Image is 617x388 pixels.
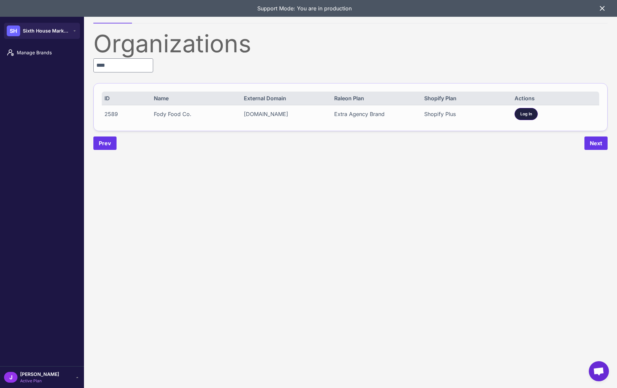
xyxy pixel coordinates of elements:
[244,94,326,102] div: External Domain
[7,25,20,36] div: SH
[154,110,236,118] div: Fody Food Co.
[3,46,81,60] a: Manage Brands
[93,32,608,56] div: Organizations
[20,371,59,378] span: [PERSON_NAME]
[334,94,416,102] div: Raleon Plan
[104,110,145,118] div: 2589
[20,378,59,384] span: Active Plan
[584,136,608,150] button: Next
[244,110,326,118] div: [DOMAIN_NAME]
[4,23,80,39] button: SHSixth House Marketing
[104,94,145,102] div: ID
[23,27,70,35] span: Sixth House Marketing
[334,110,416,118] div: Extra Agency Brand
[4,372,17,383] div: J
[424,94,506,102] div: Shopify Plan
[520,111,532,117] span: Log In
[17,49,76,56] span: Manage Brands
[589,361,609,381] a: Open chat
[424,110,506,118] div: Shopify Plus
[515,94,597,102] div: Actions
[93,136,117,150] button: Prev
[154,94,236,102] div: Name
